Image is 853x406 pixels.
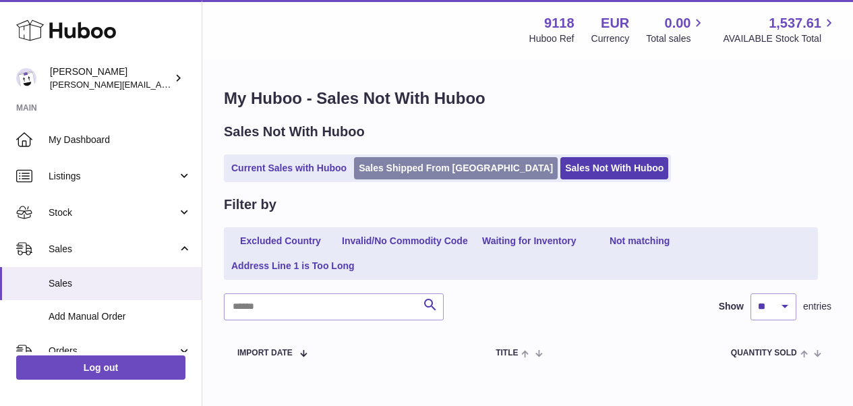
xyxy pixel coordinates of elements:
span: Sales [49,277,192,290]
h2: Sales Not With Huboo [224,123,365,141]
a: Excluded Country [227,230,334,252]
span: My Dashboard [49,134,192,146]
a: Waiting for Inventory [475,230,583,252]
span: Listings [49,170,177,183]
span: [PERSON_NAME][EMAIL_ADDRESS][PERSON_NAME][DOMAIN_NAME] [50,79,343,90]
span: Sales [49,243,177,256]
a: Sales Shipped From [GEOGRAPHIC_DATA] [354,157,558,179]
label: Show [719,300,744,313]
img: freddie.sawkins@czechandspeake.com [16,68,36,88]
div: [PERSON_NAME] [50,65,171,91]
strong: 9118 [544,14,575,32]
span: Orders [49,345,177,357]
a: Invalid/No Commodity Code [337,230,473,252]
strong: EUR [601,14,629,32]
h1: My Huboo - Sales Not With Huboo [224,88,831,109]
span: Stock [49,206,177,219]
a: Address Line 1 is Too Long [227,255,359,277]
a: Log out [16,355,185,380]
a: 1,537.61 AVAILABLE Stock Total [723,14,837,45]
span: Quantity Sold [731,349,797,357]
span: 1,537.61 [769,14,821,32]
a: Current Sales with Huboo [227,157,351,179]
span: Title [496,349,518,357]
span: 0.00 [665,14,691,32]
h2: Filter by [224,196,276,214]
div: Huboo Ref [529,32,575,45]
div: Currency [591,32,630,45]
a: Sales Not With Huboo [560,157,668,179]
span: Add Manual Order [49,310,192,323]
span: AVAILABLE Stock Total [723,32,837,45]
span: Total sales [646,32,706,45]
a: 0.00 Total sales [646,14,706,45]
span: Import date [237,349,293,357]
a: Not matching [586,230,694,252]
span: entries [803,300,831,313]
